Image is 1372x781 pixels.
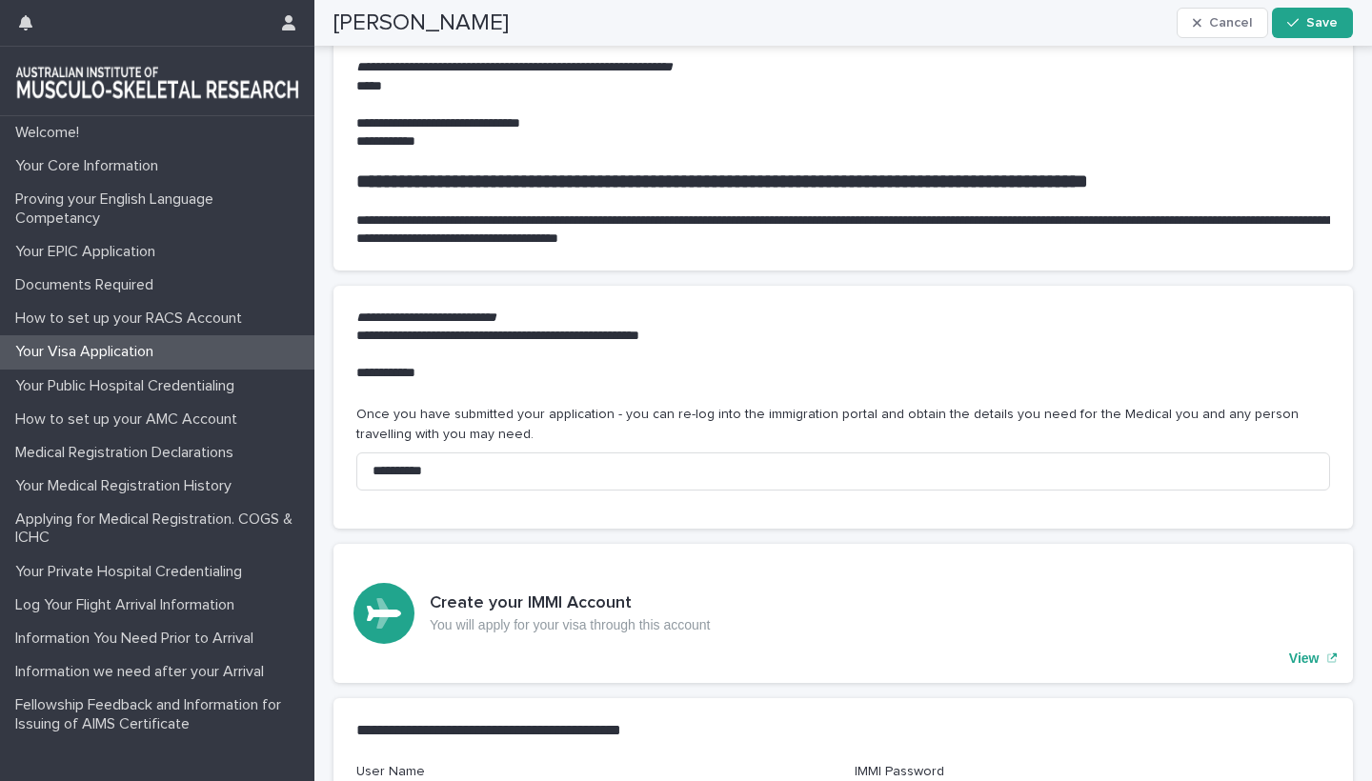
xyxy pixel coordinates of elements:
p: Log Your Flight Arrival Information [8,596,250,614]
h2: [PERSON_NAME] [333,10,509,37]
p: How to set up your AMC Account [8,411,252,429]
p: Your Visa Application [8,343,169,361]
p: Your Public Hospital Credentialing [8,377,250,395]
p: View [1289,651,1320,667]
h3: Create your IMMI Account [430,593,710,614]
p: You will apply for your visa through this account [430,617,710,633]
button: Cancel [1177,8,1268,38]
p: Proving your English Language Competancy [8,190,314,227]
p: Your Private Hospital Credentialing [8,563,257,581]
img: 1xcjEmqDTcmQhduivVBy [15,62,299,100]
p: Your Core Information [8,157,173,175]
button: Save [1272,8,1353,38]
p: Once you have submitted your application - you can re-log into the immigration portal and obtain ... [356,405,1330,445]
p: Welcome! [8,124,94,142]
span: Cancel [1209,16,1252,30]
p: Documents Required [8,276,169,294]
p: Fellowship Feedback and Information for Issuing of AIMS Certificate [8,696,314,732]
span: Save [1306,16,1338,30]
p: Applying for Medical Registration. COGS & ICHC [8,511,314,547]
p: How to set up your RACS Account [8,310,257,328]
p: Your EPIC Application [8,243,171,261]
p: Medical Registration Declarations [8,444,249,462]
p: Information You Need Prior to Arrival [8,630,269,648]
p: Information we need after your Arrival [8,663,279,681]
p: Your Medical Registration History [8,477,247,495]
a: View [333,544,1353,683]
